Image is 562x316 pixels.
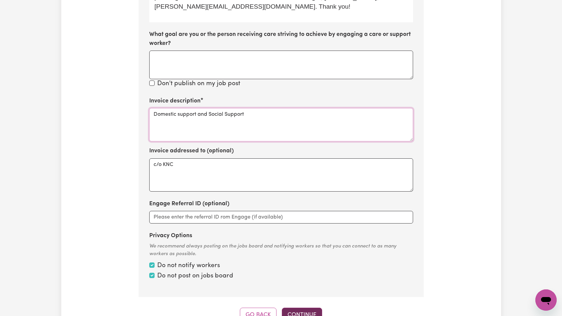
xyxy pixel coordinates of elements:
[149,243,413,258] div: We recommend always posting on the jobs board and notifying workers so that you can connect to as...
[157,79,240,89] label: Don't publish on my job post
[149,211,413,224] input: Please enter the referral ID rom Engage (if available)
[535,289,557,311] iframe: Button to launch messaging window
[149,232,192,240] label: Privacy Options
[149,158,413,192] textarea: c/o KNC
[149,97,201,105] label: Invoice description
[149,200,230,208] label: Engage Referral ID (optional)
[149,147,234,155] label: Invoice addressed to (optional)
[157,261,220,271] label: Do not notify workers
[157,271,233,281] label: Do not post on jobs board
[149,108,413,141] textarea: Domestic support and Social Support
[149,30,413,48] label: What goal are you or the person receiving care striving to achieve by engaging a care or support ...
